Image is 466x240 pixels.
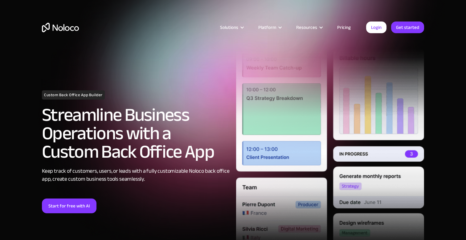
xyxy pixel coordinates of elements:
[42,23,79,32] a: home
[251,23,288,31] div: Platform
[288,23,329,31] div: Resources
[220,23,238,31] div: Solutions
[42,167,230,183] div: Keep track of customers, users, or leads with a fully customizable Noloco back office app, create...
[42,90,105,100] h1: Custom Back Office App Builder
[42,106,230,161] h2: Streamline Business Operations with a Custom Back Office App
[212,23,251,31] div: Solutions
[296,23,317,31] div: Resources
[258,23,276,31] div: Platform
[329,23,358,31] a: Pricing
[366,22,386,33] a: Login
[391,22,424,33] a: Get started
[42,199,96,213] a: Start for free with AI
